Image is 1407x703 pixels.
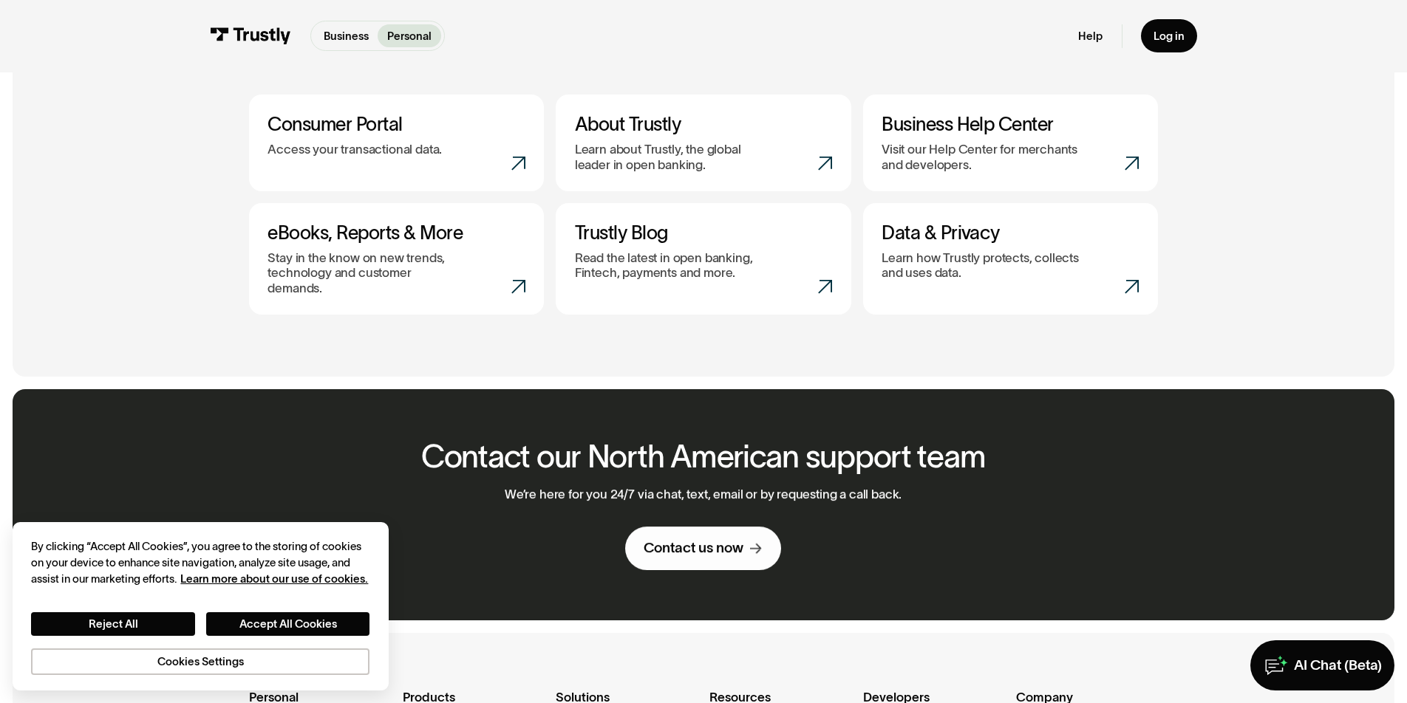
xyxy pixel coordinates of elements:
[268,142,442,157] p: Access your transactional data.
[882,113,1139,136] h3: Business Help Center
[644,539,744,558] div: Contact us now
[31,612,195,636] button: Reject All
[31,538,369,588] div: By clicking “Accept All Cookies”, you agree to the storing of cookies on your device to enhance s...
[882,250,1081,281] p: Learn how Trustly protects, collects and uses data.
[324,28,369,44] p: Business
[575,113,832,136] h3: About Trustly
[505,487,902,501] p: We’re here for you 24/7 via chat, text, email or by requesting a call back.
[556,203,851,315] a: Trustly BlogRead the latest in open banking, Fintech, payments and more.
[31,538,369,675] div: Privacy
[556,95,851,191] a: About TrustlyLearn about Trustly, the global leader in open banking.
[268,250,467,295] p: Stay in the know on new trends, technology and customer demands.
[180,572,368,585] a: More information about your privacy, opens in a new tab
[1141,19,1197,52] a: Log in
[1250,640,1394,690] a: AI Chat (Beta)
[210,27,291,44] img: Trustly Logo
[1078,29,1103,43] a: Help
[13,522,389,690] div: Cookie banner
[378,24,440,47] a: Personal
[882,142,1081,172] p: Visit our Help Center for merchants and developers.
[249,203,544,315] a: eBooks, Reports & MoreStay in the know on new trends, technology and customer demands.
[421,439,985,474] h2: Contact our North American support team
[314,24,378,47] a: Business
[1154,29,1185,43] div: Log in
[863,95,1158,191] a: Business Help CenterVisit our Help Center for merchants and developers.
[625,527,781,570] a: Contact us now
[249,95,544,191] a: Consumer PortalAccess your transactional data.
[863,203,1158,315] a: Data & PrivacyLearn how Trustly protects, collects and uses data.
[268,222,525,244] h3: eBooks, Reports & More
[31,648,369,675] button: Cookies Settings
[575,222,832,244] h3: Trustly Blog
[268,113,525,136] h3: Consumer Portal
[575,250,774,281] p: Read the latest in open banking, Fintech, payments and more.
[1294,656,1382,675] div: AI Chat (Beta)
[206,612,370,636] button: Accept All Cookies
[575,142,774,172] p: Learn about Trustly, the global leader in open banking.
[882,222,1139,244] h3: Data & Privacy
[387,28,432,44] p: Personal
